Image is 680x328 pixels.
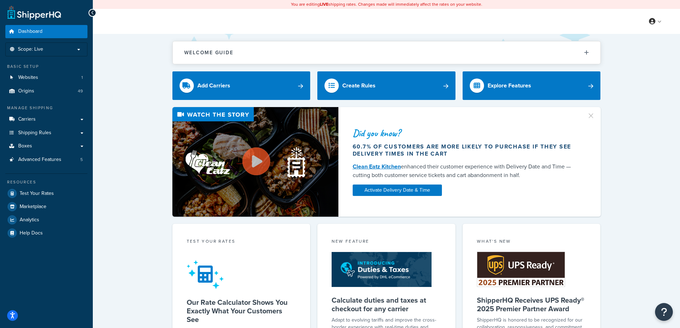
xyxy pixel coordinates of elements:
span: Test Your Rates [20,191,54,197]
span: 1 [81,75,83,81]
a: Origins49 [5,85,87,98]
b: LIVE [320,1,328,7]
a: Add Carriers [172,71,311,100]
span: Shipping Rules [18,130,51,136]
li: Advanced Features [5,153,87,166]
h5: Our Rate Calculator Shows You Exactly What Your Customers See [187,298,296,324]
a: Carriers [5,113,87,126]
span: Origins [18,88,34,94]
a: Activate Delivery Date & Time [353,185,442,196]
li: Origins [5,85,87,98]
span: 5 [80,157,83,163]
div: Create Rules [342,81,376,91]
a: Explore Features [463,71,601,100]
div: Manage Shipping [5,105,87,111]
a: Help Docs [5,227,87,239]
a: Shipping Rules [5,126,87,140]
span: Scope: Live [18,46,43,52]
img: Video thumbnail [172,107,338,217]
span: Advanced Features [18,157,61,163]
a: Advanced Features5 [5,153,87,166]
span: Dashboard [18,29,42,35]
span: 49 [78,88,83,94]
li: Websites [5,71,87,84]
span: Websites [18,75,38,81]
a: Marketplace [5,200,87,213]
a: Boxes [5,140,87,153]
button: Open Resource Center [655,303,673,321]
div: Add Carriers [197,81,230,91]
div: Did you know? [353,128,578,138]
div: Resources [5,179,87,185]
div: Explore Features [488,81,531,91]
div: enhanced their customer experience with Delivery Date and Time — cutting both customer service ti... [353,162,578,180]
div: What's New [477,238,586,246]
a: Clean Eatz Kitchen [353,162,401,171]
div: Test your rates [187,238,296,246]
span: Analytics [20,217,39,223]
h5: ShipperHQ Receives UPS Ready® 2025 Premier Partner Award [477,296,586,313]
span: Marketplace [20,204,46,210]
div: Basic Setup [5,64,87,70]
a: Test Your Rates [5,187,87,200]
div: New Feature [332,238,441,246]
span: Help Docs [20,230,43,236]
a: Dashboard [5,25,87,38]
h2: Welcome Guide [184,50,233,55]
button: Welcome Guide [173,41,600,64]
a: Create Rules [317,71,455,100]
span: Boxes [18,143,32,149]
div: 60.7% of customers are more likely to purchase if they see delivery times in the cart [353,143,578,157]
a: Analytics [5,213,87,226]
h5: Calculate duties and taxes at checkout for any carrier [332,296,441,313]
a: Websites1 [5,71,87,84]
span: Carriers [18,116,36,122]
